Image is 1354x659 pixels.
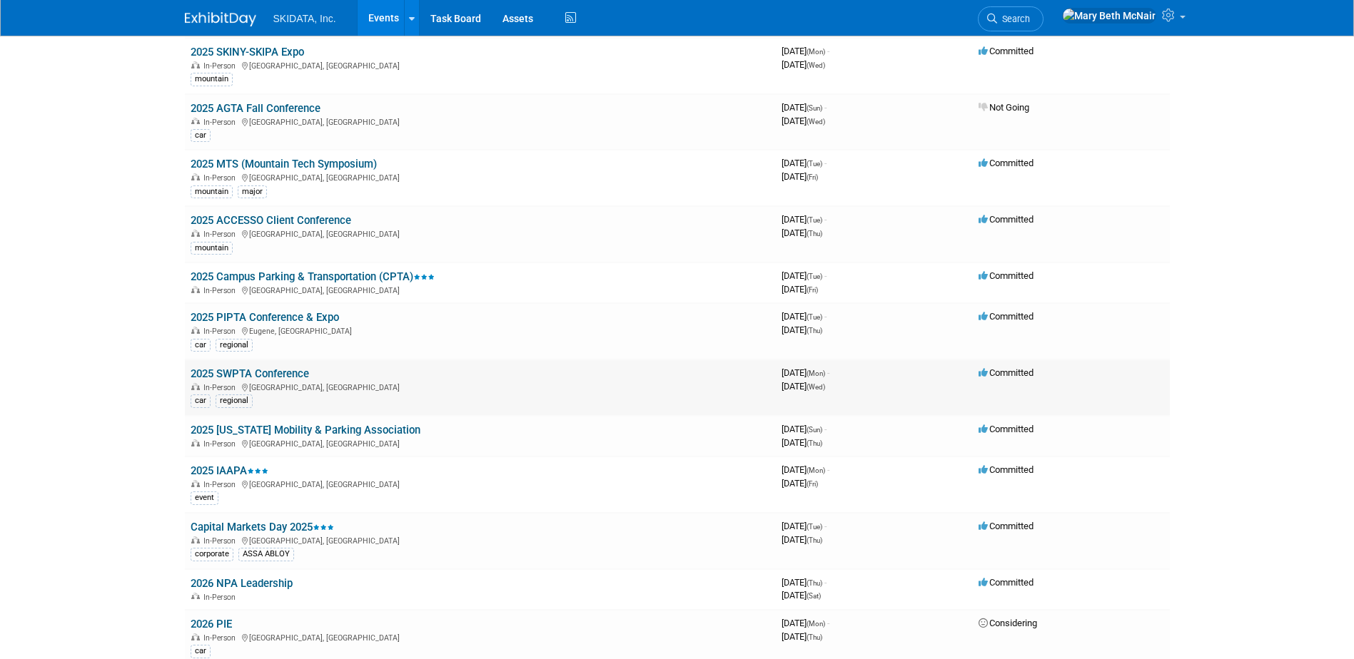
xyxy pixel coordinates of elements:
span: Search [997,14,1030,24]
span: - [824,214,827,225]
div: mountain [191,73,233,86]
img: In-Person Event [191,593,200,600]
span: [DATE] [782,214,827,225]
span: Committed [979,311,1034,322]
a: 2025 SKINY-SKIPA Expo [191,46,304,58]
img: In-Person Event [191,286,200,293]
span: Committed [979,367,1034,378]
div: [GEOGRAPHIC_DATA], [GEOGRAPHIC_DATA] [191,437,770,449]
span: SKIDATA, Inc. [273,13,336,24]
div: [GEOGRAPHIC_DATA], [GEOGRAPHIC_DATA] [191,284,770,295]
a: 2025 PIPTA Conference & Expo [191,311,339,324]
span: [DATE] [782,46,829,56]
div: car [191,339,211,352]
span: (Fri) [807,480,818,488]
img: In-Person Event [191,439,200,446]
div: car [191,394,211,407]
a: 2025 SWPTA Conference [191,367,309,380]
div: [GEOGRAPHIC_DATA], [GEOGRAPHIC_DATA] [191,116,770,127]
a: 2025 [US_STATE] Mobility & Parking Association [191,424,420,436]
span: (Sun) [807,426,822,434]
div: car [191,129,211,142]
span: Committed [979,577,1034,588]
span: (Tue) [807,272,822,280]
span: In-Person [203,593,240,602]
span: In-Person [203,173,240,183]
span: In-Person [203,383,240,392]
span: (Mon) [807,48,825,56]
span: Committed [979,521,1034,531]
span: (Wed) [807,118,825,126]
span: Committed [979,270,1034,281]
span: [DATE] [782,464,829,475]
span: (Tue) [807,523,822,531]
span: - [824,158,827,168]
span: [DATE] [782,590,821,601]
span: [DATE] [782,577,827,588]
a: 2025 IAAPA [191,464,268,477]
span: (Mon) [807,466,825,474]
span: [DATE] [782,284,818,295]
span: (Thu) [807,327,822,334]
div: [GEOGRAPHIC_DATA], [GEOGRAPHIC_DATA] [191,381,770,392]
span: (Tue) [807,160,822,168]
span: Committed [979,158,1034,168]
span: [DATE] [782,171,818,182]
span: (Sun) [807,104,822,112]
div: Eugene, [GEOGRAPHIC_DATA] [191,325,770,336]
span: In-Person [203,633,240,643]
span: Committed [979,214,1034,225]
div: mountain [191,242,233,255]
span: Committed [979,424,1034,434]
span: [DATE] [782,618,829,628]
span: (Thu) [807,633,822,641]
div: event [191,491,218,504]
span: (Thu) [807,439,822,447]
span: [DATE] [782,631,822,642]
div: [GEOGRAPHIC_DATA], [GEOGRAPHIC_DATA] [191,631,770,643]
span: Not Going [979,102,1029,113]
span: Considering [979,618,1037,628]
span: - [827,464,829,475]
div: regional [216,339,253,352]
span: In-Person [203,439,240,449]
img: In-Person Event [191,118,200,125]
span: In-Person [203,536,240,546]
span: [DATE] [782,270,827,281]
span: - [824,424,827,434]
img: Mary Beth McNair [1062,8,1156,24]
div: car [191,645,211,658]
a: 2025 Campus Parking & Transportation (CPTA) [191,270,435,283]
span: In-Person [203,327,240,336]
a: 2026 PIE [191,618,232,630]
span: - [827,618,829,628]
div: ASSA ABLOY [238,548,294,561]
span: [DATE] [782,311,827,322]
span: - [824,102,827,113]
span: (Fri) [807,173,818,181]
img: In-Person Event [191,383,200,390]
span: (Thu) [807,579,822,587]
span: [DATE] [782,534,822,545]
a: Search [978,6,1044,31]
a: 2025 MTS (Mountain Tech Symposium) [191,158,377,170]
span: [DATE] [782,478,818,489]
span: [DATE] [782,158,827,168]
a: 2025 ACCESSO Client Conference [191,214,351,227]
span: - [827,367,829,378]
div: mountain [191,185,233,198]
span: (Tue) [807,216,822,224]
img: In-Person Event [191,480,200,487]
span: (Thu) [807,230,822,237]
span: (Wed) [807,61,825,69]
span: [DATE] [782,437,822,448]
span: (Tue) [807,313,822,321]
img: In-Person Event [191,327,200,334]
span: [DATE] [782,381,825,392]
span: [DATE] [782,521,827,531]
span: - [824,521,827,531]
span: - [824,577,827,588]
img: In-Person Event [191,633,200,640]
img: In-Person Event [191,61,200,68]
img: In-Person Event [191,173,200,180]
